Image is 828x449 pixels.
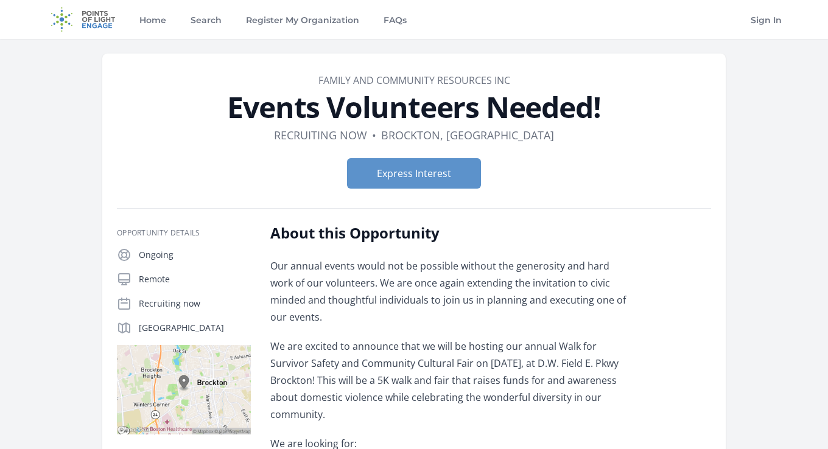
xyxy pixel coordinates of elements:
p: [GEOGRAPHIC_DATA] [139,322,251,334]
p: Recruiting now [139,298,251,310]
h2: About this Opportunity [270,223,626,243]
dd: Recruiting now [274,127,367,144]
p: We are excited to announce that we will be hosting our annual Walk for Survivor Safety and Commun... [270,338,626,423]
div: • [372,127,376,144]
a: Family and Community Resources Inc [318,74,510,87]
h1: Events Volunteers Needed! [117,92,711,122]
h3: Opportunity Details [117,228,251,238]
dd: Brockton, [GEOGRAPHIC_DATA] [381,127,554,144]
p: Our annual events would not be possible without the generosity and hard work of our volunteers. W... [270,257,626,325]
p: Remote [139,273,251,285]
p: Ongoing [139,249,251,261]
button: Express Interest [347,158,481,189]
img: Map [117,345,251,434]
